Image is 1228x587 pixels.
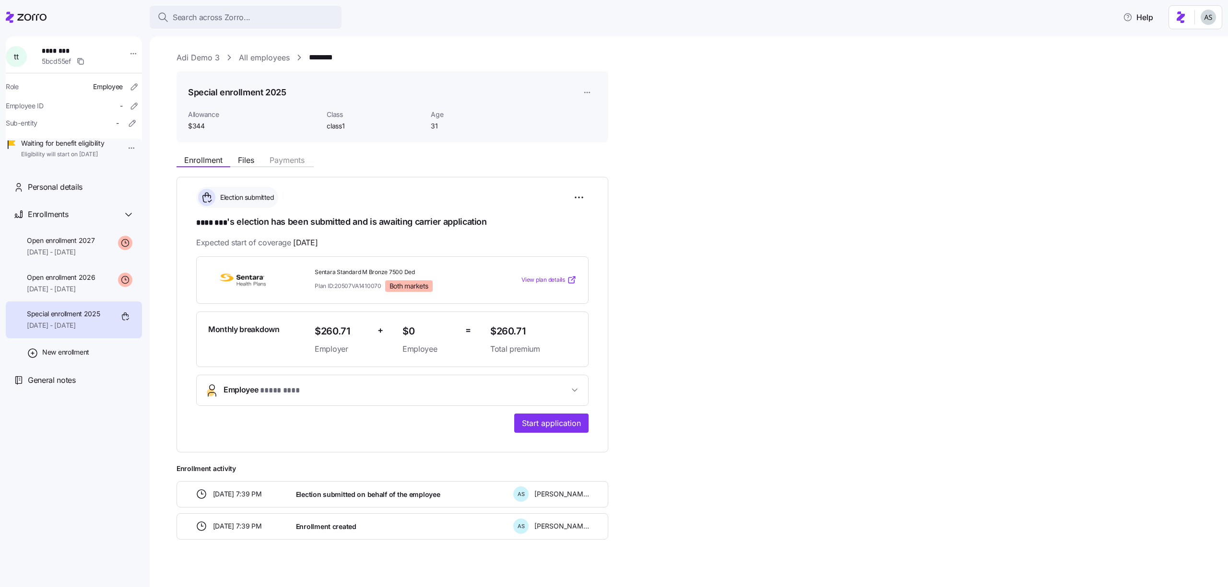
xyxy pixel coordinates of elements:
[27,273,95,282] span: Open enrollment 2026
[196,237,318,249] span: Expected start of coverage
[93,82,123,92] span: Employee
[6,118,37,128] span: Sub-entity
[21,150,104,159] span: Eligibility will start on [DATE]
[27,247,94,257] span: [DATE] - [DATE]
[465,323,471,337] span: =
[390,282,428,290] span: Both markets
[315,343,370,355] span: Employer
[196,216,589,229] h1: 's election has been submitted and is awaiting carrier application
[28,181,83,193] span: Personal details
[315,268,483,276] span: Sentara Standard M Bronze 7500 Ded
[188,121,319,131] span: $344
[431,121,527,131] span: 31
[28,374,76,386] span: General notes
[177,464,608,473] span: Enrollment activity
[522,417,581,429] span: Start application
[1201,10,1216,25] img: c4d3a52e2a848ea5f7eb308790fba1e4
[270,156,305,164] span: Payments
[224,384,299,397] span: Employee
[293,237,318,249] span: [DATE]
[534,489,589,499] span: [PERSON_NAME]
[6,101,44,111] span: Employee ID
[296,490,440,499] span: Election submitted on behalf of the employee
[208,323,280,335] span: Monthly breakdown
[327,121,423,131] span: class1
[116,118,119,128] span: -
[28,208,68,220] span: Enrollments
[217,193,274,202] span: Election submitted
[42,57,71,66] span: 5bcd55ef
[378,323,383,337] span: +
[490,343,577,355] span: Total premium
[490,323,577,339] span: $260.71
[296,522,356,531] span: Enrollment created
[402,343,458,355] span: Employee
[518,524,525,529] span: A S
[521,275,577,285] a: View plan details
[239,52,290,64] a: All employees
[1115,8,1161,27] button: Help
[27,284,95,294] span: [DATE] - [DATE]
[534,521,589,531] span: [PERSON_NAME]
[150,6,342,29] button: Search across Zorro...
[327,110,423,119] span: Class
[402,323,458,339] span: $0
[1123,12,1153,23] span: Help
[514,414,589,433] button: Start application
[177,52,220,64] a: Adi Demo 3
[315,282,381,290] span: Plan ID: 20507VA1410070
[42,347,89,357] span: New enrollment
[213,489,262,499] span: [DATE] 7:39 PM
[315,323,370,339] span: $260.71
[27,236,94,245] span: Open enrollment 2027
[27,321,100,330] span: [DATE] - [DATE]
[188,86,286,98] h1: Special enrollment 2025
[120,101,123,111] span: -
[518,492,525,497] span: A S
[521,276,565,285] span: View plan details
[173,12,250,23] span: Search across Zorro...
[188,110,319,119] span: Allowance
[21,138,104,148] span: Waiting for benefit eligibility
[184,156,223,164] span: Enrollment
[431,110,527,119] span: Age
[238,156,254,164] span: Files
[14,53,18,60] span: t t
[6,82,19,92] span: Role
[213,521,262,531] span: [DATE] 7:39 PM
[208,269,277,291] img: Sentara Health Plans
[27,309,100,319] span: Special enrollment 2025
